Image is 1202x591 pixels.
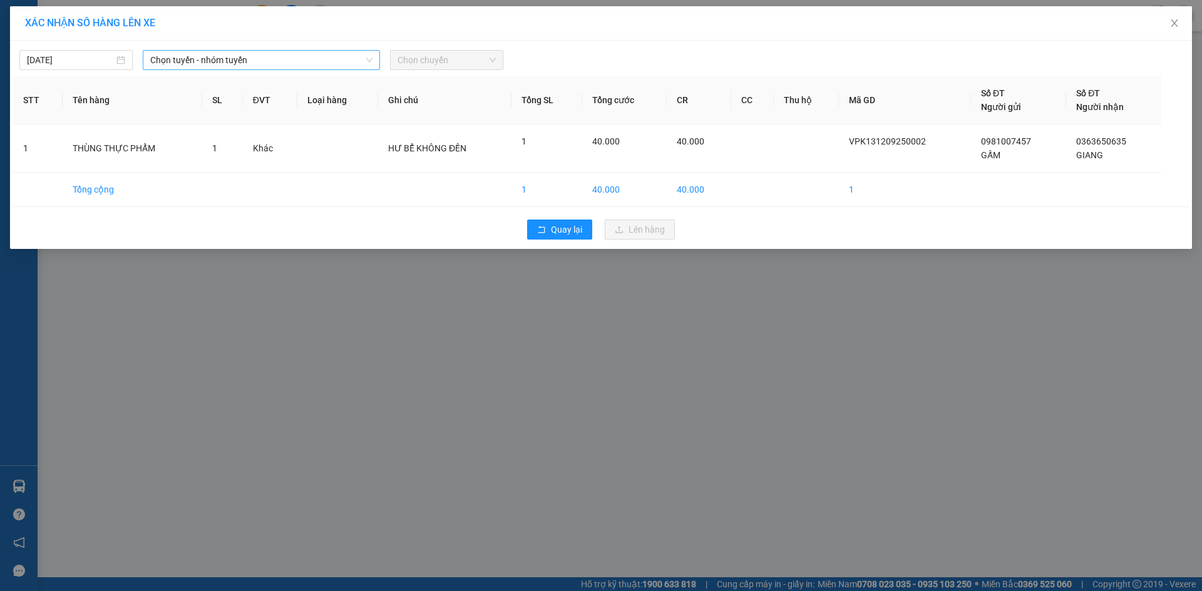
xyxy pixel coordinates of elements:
th: STT [13,76,63,124]
span: down [366,56,373,64]
td: 40.000 [582,173,667,207]
span: rollback [537,225,546,235]
th: CC [731,76,774,124]
input: 12/09/2025 [27,53,114,67]
span: GẤM [981,150,1000,160]
td: Khác [243,124,297,173]
td: 1 [511,173,582,207]
span: Quay lại [551,223,582,236]
span: VPK131209250002 [849,136,926,146]
span: Chọn tuyến - nhóm tuyến [150,51,372,69]
span: Người nhận [1076,102,1124,112]
li: Hotline: 1900 8153 [117,46,523,62]
span: GIANG [1076,150,1103,160]
button: Close [1157,6,1192,41]
span: close [1169,18,1179,28]
th: Loại hàng [297,76,378,124]
th: ĐVT [243,76,297,124]
b: GỬI : PV K13 [16,91,115,111]
span: Chọn chuyến [398,51,496,69]
li: [STREET_ADDRESS][PERSON_NAME]. [GEOGRAPHIC_DATA], Tỉnh [GEOGRAPHIC_DATA] [117,31,523,46]
th: Tổng cước [582,76,667,124]
th: CR [667,76,731,124]
button: uploadLên hàng [605,220,675,240]
th: Thu hộ [774,76,840,124]
th: SL [202,76,243,124]
span: 1 [521,136,527,146]
span: Người gửi [981,102,1021,112]
span: 0363650635 [1076,136,1126,146]
span: 40.000 [592,136,620,146]
td: 1 [13,124,63,173]
span: 40.000 [677,136,704,146]
th: Mã GD [839,76,971,124]
span: 1 [212,143,217,153]
span: Số ĐT [1076,88,1100,98]
td: 1 [839,173,971,207]
td: Tổng cộng [63,173,202,207]
td: THÙNG THỰC PHẨM [63,124,202,173]
span: 0981007457 [981,136,1031,146]
span: XÁC NHẬN SỐ HÀNG LÊN XE [25,17,155,29]
th: Tổng SL [511,76,582,124]
th: Ghi chú [378,76,511,124]
button: rollbackQuay lại [527,220,592,240]
span: HƯ BỂ KHÔNG ĐỀN [388,143,466,153]
span: Số ĐT [981,88,1005,98]
img: logo.jpg [16,16,78,78]
td: 40.000 [667,173,731,207]
th: Tên hàng [63,76,202,124]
